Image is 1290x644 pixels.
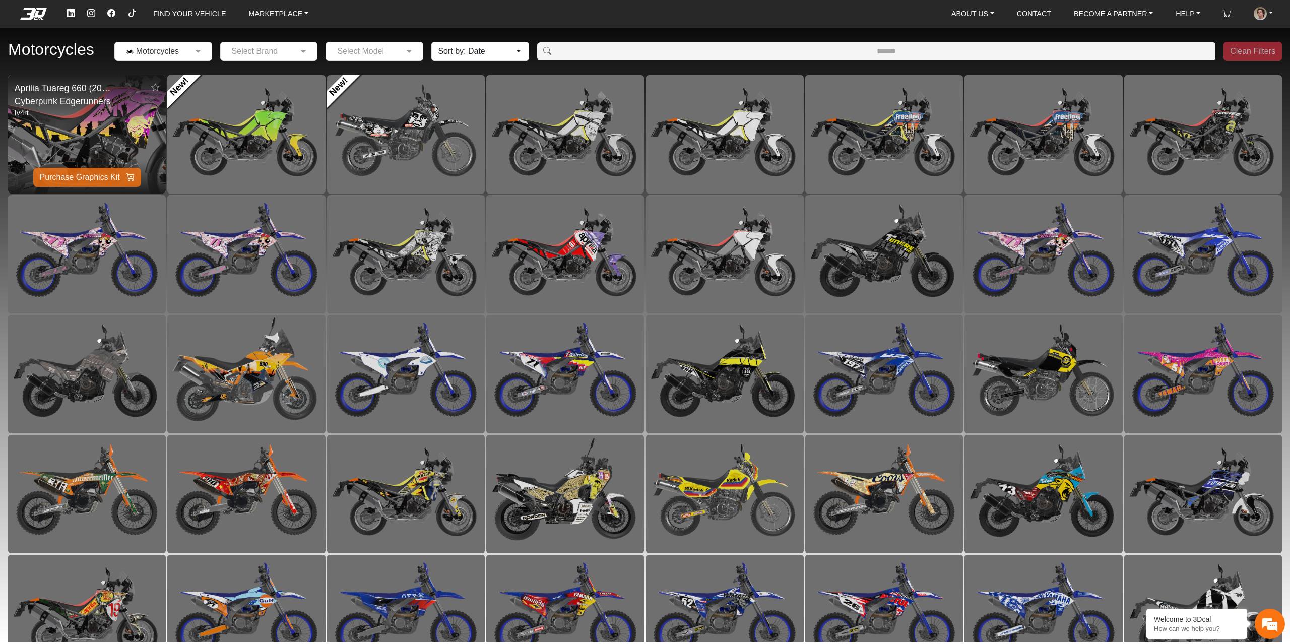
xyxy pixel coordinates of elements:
a: BECOME A PARTNER [1070,5,1157,22]
div: Welcome to 3Dcal [1154,615,1240,623]
a: New! [318,67,359,107]
p: How can we help you? [1154,625,1240,632]
span: Purchase Graphics Kit [40,171,120,183]
button: Purchase Graphics Kit [33,168,141,187]
div: New! [167,75,325,194]
button: Sort by: Date [431,42,529,61]
a: MARKETPLACE [244,5,312,22]
a: HELP [1172,5,1204,22]
input: Amount (to the nearest dollar) [557,42,1215,60]
h2: Motorcycles [8,36,94,63]
a: CONTACT [1013,5,1055,22]
a: FIND YOUR VEHICLE [149,5,230,22]
div: New!Aprilia Tuareg 660 (2022)Cyberpunk EdgerunnersIv4rtPurchase Graphics Kit [8,75,166,194]
a: New! [159,67,200,107]
a: ABOUT US [947,5,998,22]
div: New! [327,75,485,194]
